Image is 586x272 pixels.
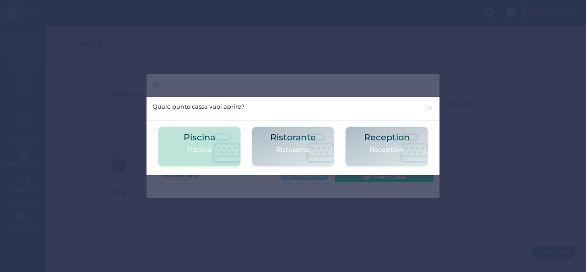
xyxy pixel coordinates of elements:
p: Ristorante [270,145,316,155]
p: Piscina [184,145,215,155]
p: Reception [364,145,410,155]
span: Assistenza [27,7,60,14]
h5: Quale punto cassa vuoi aprire? [152,102,244,111]
span: × [427,102,434,114]
h2: Reception [364,133,410,142]
h2: Ristorante [270,133,316,142]
button: Close [421,97,439,120]
h2: Piscina [184,133,215,142]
